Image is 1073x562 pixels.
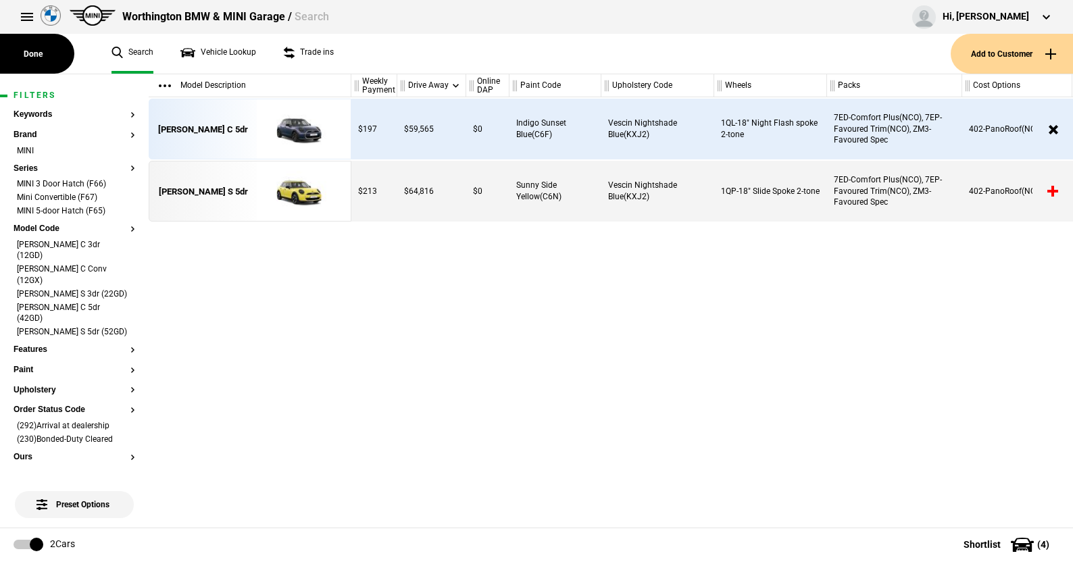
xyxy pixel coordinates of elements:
[158,124,248,136] div: [PERSON_NAME] C 5dr
[14,420,135,434] li: (292)Arrival at dealership
[111,34,153,74] a: Search
[14,302,135,327] li: [PERSON_NAME] C 5dr (42GD)
[601,99,714,159] div: Vescin Nightshade Blue(KXJ2)
[714,74,826,97] div: Wheels
[351,74,397,97] div: Weekly Payment
[180,34,256,74] a: Vehicle Lookup
[14,405,135,452] section: Order Status Code(292)Arrival at dealership(230)Bonded-Duty Cleared
[466,161,509,222] div: $0
[14,386,135,395] button: Upholstery
[14,110,135,120] button: Keywords
[601,74,714,97] div: Upholstery Code
[14,192,135,205] li: Mini Convertible (F67)
[159,186,248,198] div: [PERSON_NAME] S 5dr
[951,34,1073,74] button: Add to Customer
[156,161,250,222] a: [PERSON_NAME] S 5dr
[14,326,135,340] li: [PERSON_NAME] S 5dr (52GD)
[14,365,135,386] section: Paint
[14,145,135,159] li: MINI
[156,99,250,160] a: [PERSON_NAME] C 5dr
[962,99,1072,159] div: 402-PanoRoof(NCO)
[466,99,509,159] div: $0
[14,239,135,264] li: [PERSON_NAME] C 3dr (12GD)
[943,10,1029,24] div: Hi, [PERSON_NAME]
[50,538,75,551] div: 2 Cars
[14,365,135,375] button: Paint
[14,91,135,100] h1: Filters
[397,161,466,222] div: $64,816
[39,483,109,509] span: Preset Options
[14,263,135,288] li: [PERSON_NAME] C Conv (12GX)
[149,74,351,97] div: Model Description
[14,386,135,406] section: Upholstery
[827,99,962,159] div: 7ED-Comfort Plus(NCO), 7EP-Favoured Trim(NCO), ZM3-Favoured Spec
[509,161,601,222] div: Sunny Side Yellow(C6N)
[250,99,344,160] img: cosySec
[714,161,827,222] div: 1QP-18" Slide Spoke 2-tone
[964,540,1001,549] span: Shortlist
[962,74,1072,97] div: Cost Options
[943,528,1073,561] button: Shortlist(4)
[14,224,135,345] section: Model Code[PERSON_NAME] C 3dr (12GD)[PERSON_NAME] C Conv (12GX)[PERSON_NAME] S 3dr (22GD)[PERSON_...
[1037,540,1049,549] span: ( 4 )
[351,99,397,159] div: $197
[509,74,601,97] div: Paint Code
[295,10,329,23] span: Search
[70,5,116,26] img: mini.png
[827,161,962,222] div: 7ED-Comfort Plus(NCO), 7EP-Favoured Trim(NCO), ZM3-Favoured Spec
[41,5,61,26] img: bmw.png
[351,161,397,222] div: $213
[14,110,135,130] section: Keywords
[283,34,334,74] a: Trade ins
[250,161,344,222] img: cosySec
[14,453,135,462] button: Ours
[466,74,509,97] div: Online DAP
[14,164,135,174] button: Series
[397,99,466,159] div: $59,565
[14,130,135,164] section: BrandMINI
[827,74,962,97] div: Packs
[601,161,714,222] div: Vescin Nightshade Blue(KXJ2)
[14,178,135,192] li: MINI 3 Door Hatch (F66)
[14,453,135,473] section: Ours
[14,224,135,234] button: Model Code
[122,9,329,24] div: Worthington BMW & MINI Garage /
[962,161,1072,222] div: 402-PanoRoof(NCO)
[14,345,135,355] button: Features
[14,405,135,415] button: Order Status Code
[14,130,135,140] button: Brand
[14,434,135,447] li: (230)Bonded-Duty Cleared
[14,345,135,365] section: Features
[397,74,466,97] div: Drive Away
[14,288,135,302] li: [PERSON_NAME] S 3dr (22GD)
[509,99,601,159] div: Indigo Sunset Blue(C6F)
[14,164,135,224] section: SeriesMINI 3 Door Hatch (F66)Mini Convertible (F67)MINI 5-door Hatch (F65)
[14,205,135,219] li: MINI 5-door Hatch (F65)
[714,99,827,159] div: 1QL-18" Night Flash spoke 2-tone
